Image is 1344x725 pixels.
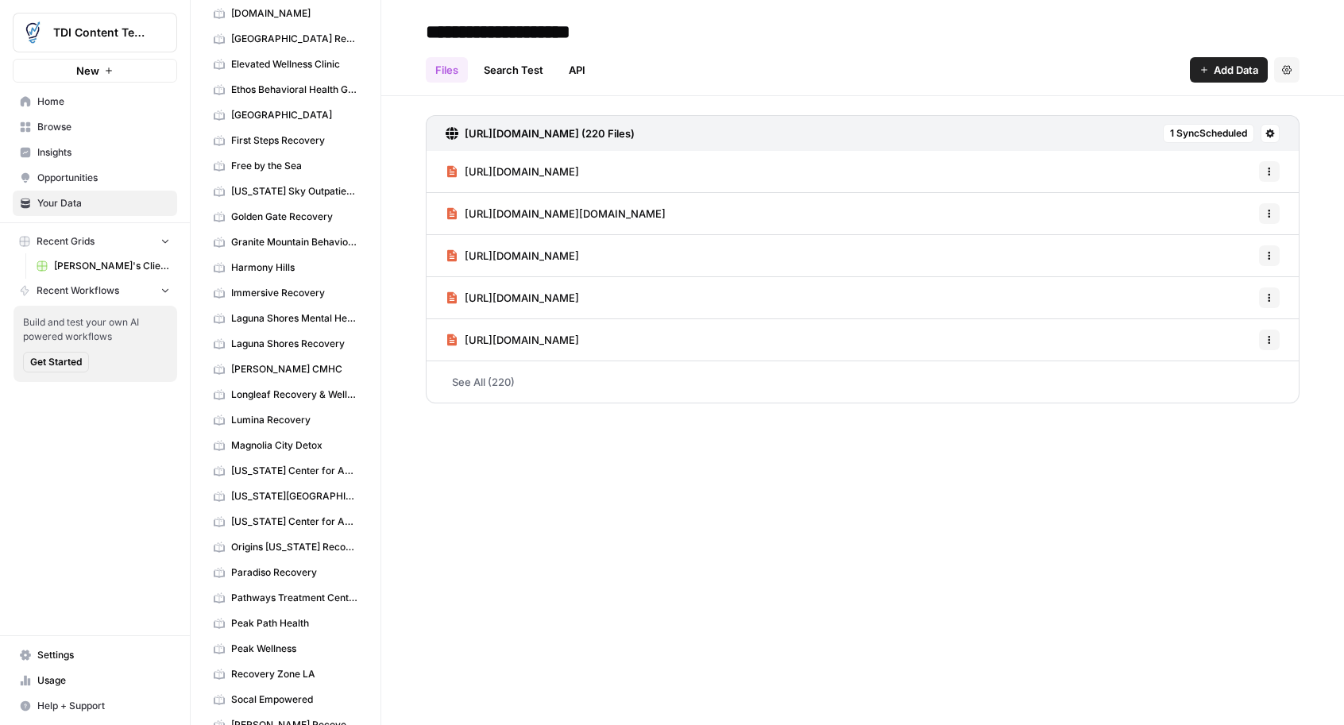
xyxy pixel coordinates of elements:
[207,255,365,280] a: Harmony Hills
[465,248,579,264] span: [URL][DOMAIN_NAME]
[446,319,579,361] a: [URL][DOMAIN_NAME]
[13,229,177,253] button: Recent Grids
[13,642,177,668] a: Settings
[1163,124,1254,143] button: 1 SyncScheduled
[465,164,579,179] span: [URL][DOMAIN_NAME]
[13,13,177,52] button: Workspace: TDI Content Team
[37,120,170,134] span: Browse
[13,191,177,216] a: Your Data
[207,306,365,331] a: Laguna Shores Mental Health
[446,193,666,234] a: [URL][DOMAIN_NAME][DOMAIN_NAME]
[446,116,635,151] a: [URL][DOMAIN_NAME] (220 Files)
[13,279,177,303] button: Recent Workflows
[231,565,357,580] span: Paradiso Recovery
[231,337,357,351] span: Laguna Shores Recovery
[231,692,357,707] span: Socal Empowered
[231,159,357,173] span: Free by the Sea
[37,171,170,185] span: Opportunities
[207,560,365,585] a: Paradiso Recovery
[207,458,365,484] a: [US_STATE] Center for Adolescent Wellness
[13,89,177,114] a: Home
[23,315,168,344] span: Build and test your own AI powered workflows
[1190,57,1268,83] button: Add Data
[207,484,365,509] a: [US_STATE][GEOGRAPHIC_DATA]
[207,1,365,26] a: [DOMAIN_NAME]
[207,611,365,636] a: Peak Path Health
[207,687,365,712] a: Socal Empowered
[13,140,177,165] a: Insights
[465,290,579,306] span: [URL][DOMAIN_NAME]
[207,357,365,382] a: [PERSON_NAME] CMHC
[231,616,357,631] span: Peak Path Health
[231,489,357,503] span: [US_STATE][GEOGRAPHIC_DATA]
[207,585,365,611] a: Pathways Treatment Center
[446,151,579,192] a: [URL][DOMAIN_NAME]
[231,133,357,148] span: First Steps Recovery
[231,32,357,46] span: [GEOGRAPHIC_DATA] Recovery
[23,352,89,372] button: Get Started
[37,94,170,109] span: Home
[30,355,82,369] span: Get Started
[207,280,365,306] a: Immersive Recovery
[207,229,365,255] a: Granite Mountain Behavioral Healthcare
[1214,62,1258,78] span: Add Data
[231,362,357,376] span: [PERSON_NAME] CMHC
[231,83,357,97] span: Ethos Behavioral Health Group
[559,57,595,83] a: API
[207,433,365,458] a: Magnolia City Detox
[446,235,579,276] a: [URL][DOMAIN_NAME]
[231,286,357,300] span: Immersive Recovery
[207,128,365,153] a: First Steps Recovery
[231,642,357,656] span: Peak Wellness
[231,413,357,427] span: Lumina Recovery
[231,464,357,478] span: [US_STATE] Center for Adolescent Wellness
[13,114,177,140] a: Browse
[446,277,579,318] a: [URL][DOMAIN_NAME]
[37,283,119,298] span: Recent Workflows
[231,184,357,199] span: [US_STATE] Sky Outpatient Detox
[231,438,357,453] span: Magnolia City Detox
[231,311,357,326] span: Laguna Shores Mental Health
[1170,126,1247,141] span: 1 Sync Scheduled
[37,648,170,662] span: Settings
[207,407,365,433] a: Lumina Recovery
[37,699,170,713] span: Help + Support
[207,26,365,52] a: [GEOGRAPHIC_DATA] Recovery
[231,235,357,249] span: Granite Mountain Behavioral Healthcare
[231,540,357,554] span: Origins [US_STATE] Recovery
[37,145,170,160] span: Insights
[231,6,357,21] span: [DOMAIN_NAME]
[13,693,177,719] button: Help + Support
[207,52,365,77] a: Elevated Wellness Clinic
[231,260,357,275] span: Harmony Hills
[231,108,357,122] span: [GEOGRAPHIC_DATA]
[29,253,177,279] a: [PERSON_NAME]'s Clients - New Content
[207,636,365,661] a: Peak Wellness
[207,204,365,229] a: Golden Gate Recovery
[53,25,149,40] span: TDI Content Team
[13,165,177,191] a: Opportunities
[207,661,365,687] a: Recovery Zone LA
[207,509,365,534] a: [US_STATE] Center for Adolescent Wellness
[13,59,177,83] button: New
[426,57,468,83] a: Files
[231,57,357,71] span: Elevated Wellness Clinic
[207,153,365,179] a: Free by the Sea
[18,18,47,47] img: TDI Content Team Logo
[231,515,357,529] span: [US_STATE] Center for Adolescent Wellness
[231,667,357,681] span: Recovery Zone LA
[465,332,579,348] span: [URL][DOMAIN_NAME]
[207,382,365,407] a: Longleaf Recovery & Wellness
[207,331,365,357] a: Laguna Shores Recovery
[207,77,365,102] a: Ethos Behavioral Health Group
[37,234,95,249] span: Recent Grids
[76,63,99,79] span: New
[37,673,170,688] span: Usage
[465,206,666,222] span: [URL][DOMAIN_NAME][DOMAIN_NAME]
[231,210,357,224] span: Golden Gate Recovery
[465,125,635,141] h3: [URL][DOMAIN_NAME] (220 Files)
[474,57,553,83] a: Search Test
[426,361,1300,403] a: See All (220)
[37,196,170,210] span: Your Data
[207,534,365,560] a: Origins [US_STATE] Recovery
